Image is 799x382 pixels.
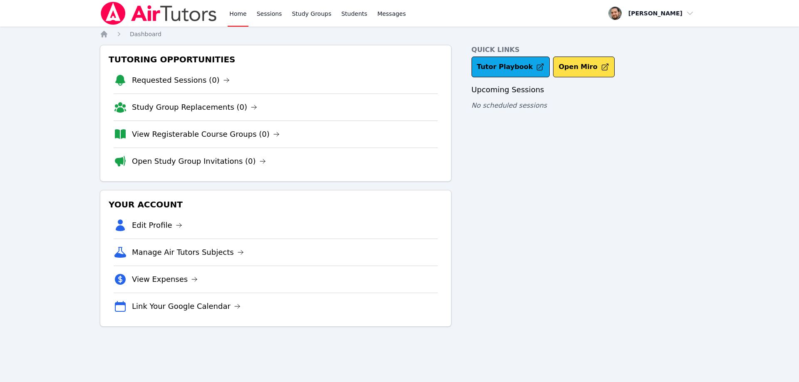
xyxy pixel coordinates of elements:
[107,52,444,67] h3: Tutoring Opportunities
[132,246,244,258] a: Manage Air Tutors Subjects
[132,101,257,113] a: Study Group Replacements (0)
[100,30,699,38] nav: Breadcrumb
[132,301,241,312] a: Link Your Google Calendar
[100,2,218,25] img: Air Tutors
[130,31,161,37] span: Dashboard
[132,128,280,140] a: View Registerable Course Groups (0)
[471,101,547,109] span: No scheduled sessions
[377,10,406,18] span: Messages
[132,74,230,86] a: Requested Sessions (0)
[132,155,266,167] a: Open Study Group Invitations (0)
[471,57,550,77] a: Tutor Playbook
[471,45,699,55] h4: Quick Links
[553,57,614,77] button: Open Miro
[132,274,198,285] a: View Expenses
[471,84,699,96] h3: Upcoming Sessions
[107,197,444,212] h3: Your Account
[132,219,182,231] a: Edit Profile
[130,30,161,38] a: Dashboard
